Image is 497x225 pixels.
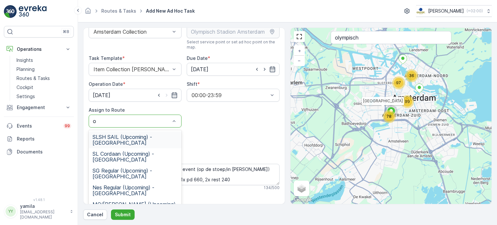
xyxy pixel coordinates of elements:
input: Olympisch Stadion Amsterdam [187,25,280,38]
button: Cancel [83,209,107,220]
div: YY [6,206,16,217]
a: Open this area in Google Maps (opens a new window) [292,196,314,204]
img: basis-logo_rgb2x.png [416,7,425,15]
button: [PERSON_NAME](+02:00) [416,5,492,17]
p: Cancel [87,211,103,218]
span: Select service point or set ad hoc point on the map. [187,39,280,50]
span: 97 [396,80,401,85]
input: dd/mm/yyyy [89,89,182,102]
p: Insights [17,57,33,63]
span: SLSH SAIL (Upcoming) - [GEOGRAPHIC_DATA] [93,134,178,146]
p: [EMAIL_ADDRESS][DOMAIN_NAME] [20,209,67,220]
p: [PERSON_NAME] [428,8,464,14]
input: Search address or service points [331,31,451,44]
span: 36 [409,73,414,78]
a: Cockpit [14,83,74,92]
p: Events [17,123,60,129]
a: Routes & Tasks [14,74,74,83]
p: ⌘B [63,29,69,34]
button: Submit [111,209,135,220]
span: − [298,58,301,63]
a: Settings [14,92,74,101]
p: Planning [17,66,35,73]
label: Due Date [187,55,208,61]
div: 78 [383,110,396,123]
label: Shift [187,81,197,87]
a: Reports [4,132,74,145]
p: Reports [17,136,71,142]
span: v 1.48.1 [4,198,74,202]
p: ( +02:00 ) [467,8,483,14]
p: 99 [65,123,70,129]
p: Settings [17,93,35,100]
a: Insights [14,56,74,65]
label: Operation Date [89,81,123,87]
label: Assign to Route [89,107,125,113]
p: Documents [17,149,71,155]
p: yamila [20,203,67,209]
span: SG Regular (Upcoming) - [GEOGRAPHIC_DATA] [93,168,178,179]
h2: Task Template Configuration [89,201,280,210]
img: logo [4,5,17,18]
button: YYyamila[EMAIL_ADDRESS][DOMAIN_NAME] [4,203,74,220]
p: Operations [17,46,61,52]
a: Planning [14,65,74,74]
p: Routes & Tasks [17,75,50,82]
span: Add New Ad Hoc Task [145,8,196,14]
p: Engagement [17,104,61,111]
p: Cockpit [17,84,33,91]
button: Operations [4,43,74,56]
textarea: Ophalen resterende lege containers van event (op de stoep/in [PERSON_NAME]) 2x rest 660L, 4x papi... [89,164,280,185]
div: 97 [392,76,405,89]
img: logo_light-DOdMpM7g.png [19,5,47,18]
p: Submit [115,211,131,218]
a: Zoom In [294,46,304,56]
a: Documents [4,145,74,158]
span: MQ/[PERSON_NAME] (Upcoming) - [GEOGRAPHIC_DATA] [93,201,178,213]
button: Engagement [4,101,74,114]
a: View Fullscreen [294,32,304,41]
a: Layers [294,181,309,196]
span: 99 [405,99,410,104]
span: + [298,48,301,53]
a: Routes & Tasks [101,8,136,14]
a: Events99 [4,119,74,132]
span: SL Cordaan (Upcoming) - [GEOGRAPHIC_DATA] [93,151,178,163]
input: dd/mm/yyyy [187,63,280,76]
a: Homepage [84,10,92,15]
img: Google [292,196,314,204]
div: 99 [401,95,414,108]
label: Task Template [89,55,122,61]
div: 36 [405,69,418,82]
p: 134 / 500 [264,185,280,190]
a: Zoom Out [294,56,304,65]
span: 78 [387,114,392,119]
span: Nes Regular (Upcoming) - [GEOGRAPHIC_DATA] [93,185,178,196]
